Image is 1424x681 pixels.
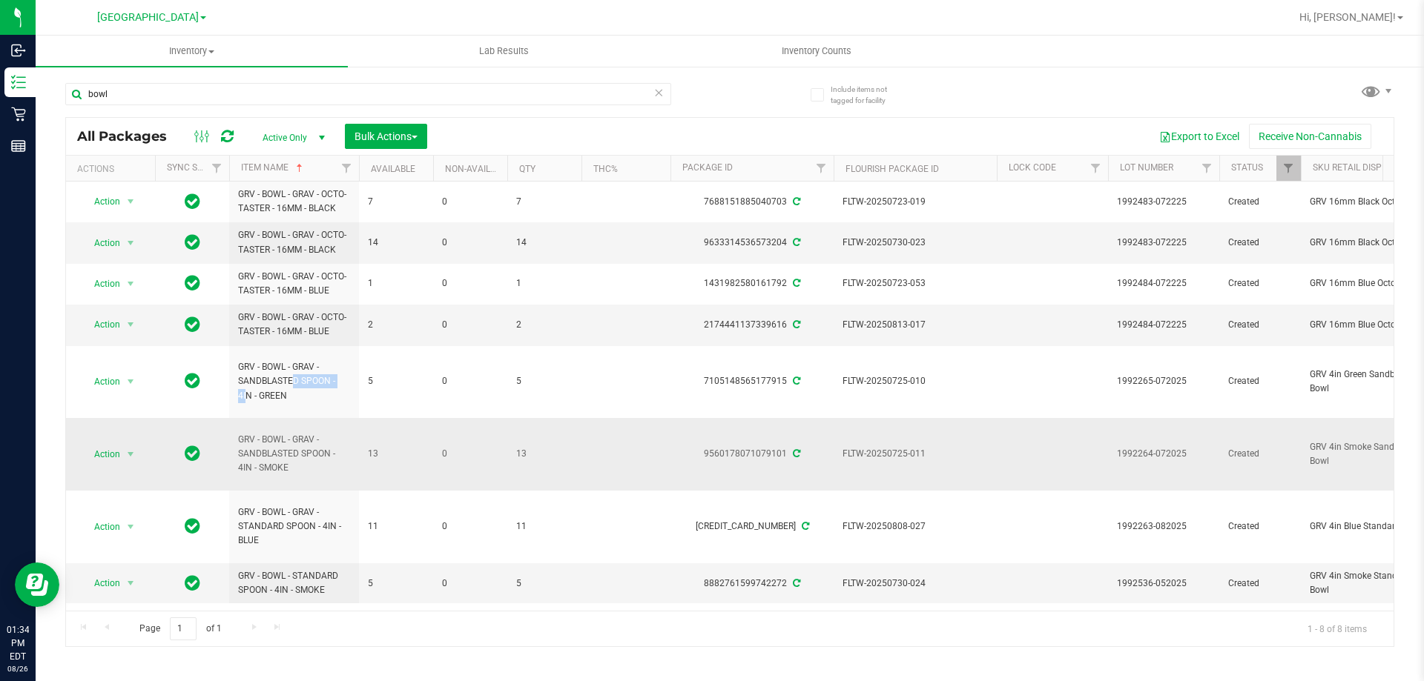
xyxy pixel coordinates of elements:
span: 0 [442,318,498,332]
span: In Sync [185,443,200,464]
span: 14 [516,236,573,250]
div: 7105148565177915 [668,374,836,388]
span: Inventory Counts [762,44,871,58]
span: Sync from Compliance System [800,521,809,531]
div: 9560178071079101 [668,447,836,461]
span: 1992265-072025 [1117,374,1210,388]
span: select [122,233,140,253]
span: 1992484-072225 [1117,318,1210,332]
button: Bulk Actions [345,124,427,149]
span: FLTW-20250808-027 [843,519,988,534]
span: 13 [368,447,424,461]
a: Filter [1195,156,1219,181]
span: 5 [368,577,424,591]
span: In Sync [185,573,200,594]
a: Inventory [36,36,348,67]
inline-svg: Inbound [11,43,26,58]
span: 5 [368,374,424,388]
span: 1 - 8 of 8 items [1296,617,1379,640]
span: Created [1228,318,1292,332]
a: Filter [1084,156,1108,181]
span: Created [1228,195,1292,209]
span: 2 [516,318,573,332]
span: In Sync [185,191,200,212]
span: Created [1228,519,1292,534]
a: Non-Available [445,164,511,174]
span: Clear [653,83,664,102]
span: 14 [368,236,424,250]
span: 1992483-072225 [1117,195,1210,209]
span: Created [1228,374,1292,388]
a: Inventory Counts [660,36,972,67]
a: Flourish Package ID [845,164,939,174]
span: Bulk Actions [355,130,418,142]
a: Filter [809,156,834,181]
span: 0 [442,236,498,250]
div: 2174441137339616 [668,318,836,332]
span: 1992264-072025 [1117,447,1210,461]
a: Available [371,164,415,174]
inline-svg: Retail [11,107,26,122]
span: FLTW-20250813-017 [843,318,988,332]
span: GRV - BOWL - GRAV - SANDBLASTED SPOON - 4IN - GREEN [238,360,350,403]
span: 1 [516,276,573,290]
a: Lock Code [1009,162,1056,173]
span: Action [81,314,121,335]
span: Sync from Compliance System [791,237,800,248]
span: GRV - BOWL - STANDARD SPOON - 4IN - SMOKE [238,569,350,597]
span: FLTW-20250730-024 [843,577,988,591]
span: In Sync [185,232,200,253]
a: Qty [519,164,535,174]
span: Sync from Compliance System [791,319,800,330]
span: All Packages [77,128,182,144]
span: Sync from Compliance System [791,376,800,386]
a: Sku Retail Display Name [1313,162,1424,173]
p: 08/26 [7,663,29,674]
span: 0 [442,577,498,591]
span: Action [81,371,121,392]
span: Sync from Compliance System [791,578,800,588]
a: Lot Number [1120,162,1173,173]
span: In Sync [185,273,200,293]
span: GRV - BOWL - GRAV - OCTO-TASTER - 16MM - BLACK [238,228,350,256]
span: Include items not tagged for facility [831,84,905,106]
span: GRV - BOWL - GRAV - OCTO-TASTER - 16MM - BLACK [238,187,350,216]
span: In Sync [185,314,200,335]
span: 13 [516,447,573,461]
span: Action [81,191,121,212]
input: Search Package ID, Item Name, SKU, Lot or Part Number... [65,83,671,105]
span: 0 [442,519,498,534]
span: [GEOGRAPHIC_DATA] [97,11,199,24]
span: 2 [368,318,424,332]
div: 1431982580161792 [668,276,836,290]
button: Receive Non-Cannabis [1249,124,1371,149]
span: 1992483-072225 [1117,236,1210,250]
span: 7 [516,195,573,209]
span: GRV - BOWL - GRAV - OCTO-TASTER - 16MM - BLUE [238,310,350,339]
span: Created [1228,236,1292,250]
span: Inventory [36,44,348,58]
span: 5 [516,577,573,591]
span: Sync from Compliance System [791,196,800,207]
span: 0 [442,276,498,290]
span: GRV - BOWL - GRAV - STANDARD SPOON - 4IN - BLUE [238,505,350,548]
span: FLTW-20250725-010 [843,374,988,388]
span: FLTW-20250725-011 [843,447,988,461]
span: Action [81,273,121,294]
span: Action [81,233,121,253]
p: 01:34 PM EDT [7,623,29,663]
span: select [122,273,140,294]
div: Actions [77,164,149,174]
span: select [122,573,140,594]
div: 8882761599742272 [668,577,836,591]
span: 5 [516,374,573,388]
span: Action [81,516,121,537]
span: select [122,314,140,335]
a: Filter [1276,156,1301,181]
span: Lab Results [459,44,549,58]
span: FLTW-20250723-053 [843,276,988,290]
span: 0 [442,374,498,388]
span: Action [81,573,121,594]
button: Export to Excel [1150,124,1249,149]
span: Sync from Compliance System [791,278,800,288]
